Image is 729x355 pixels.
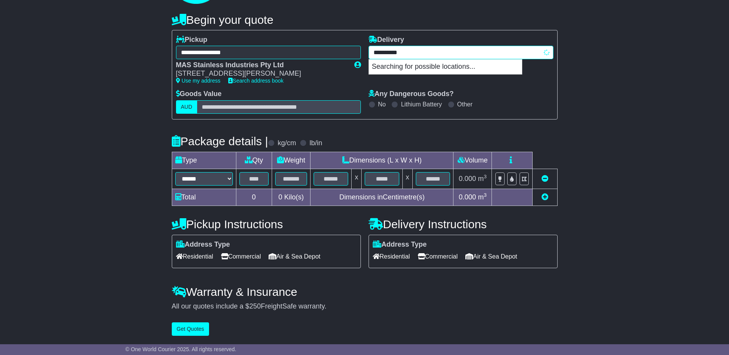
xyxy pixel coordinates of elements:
div: MAS Stainless Industries Pty Ltd [176,61,347,70]
td: Dimensions in Centimetre(s) [311,189,453,206]
span: Residential [373,250,410,262]
label: lb/in [309,139,322,148]
td: x [352,169,362,189]
div: [STREET_ADDRESS][PERSON_NAME] [176,70,347,78]
td: Qty [236,152,272,169]
typeahead: Please provide city [369,46,553,59]
td: x [402,169,412,189]
button: Get Quotes [172,322,209,336]
td: Weight [272,152,311,169]
td: Total [172,189,236,206]
label: Any Dangerous Goods? [369,90,454,98]
label: Goods Value [176,90,222,98]
td: Type [172,152,236,169]
span: Air & Sea Depot [269,250,320,262]
label: Lithium Battery [401,101,442,108]
span: © One World Courier 2025. All rights reserved. [125,346,236,352]
label: No [378,101,386,108]
label: kg/cm [277,139,296,148]
label: AUD [176,100,198,114]
label: Address Type [373,241,427,249]
a: Remove this item [541,175,548,182]
a: Search address book [228,78,284,84]
h4: Pickup Instructions [172,218,361,231]
td: Kilo(s) [272,189,311,206]
p: Searching for possible locations... [369,60,522,74]
span: Residential [176,250,213,262]
label: Other [457,101,473,108]
div: All our quotes include a $ FreightSafe warranty. [172,302,558,311]
h4: Delivery Instructions [369,218,558,231]
td: 0 [236,189,272,206]
span: m [478,175,487,182]
span: Commercial [221,250,261,262]
a: Add new item [541,193,548,201]
span: m [478,193,487,201]
label: Delivery [369,36,404,44]
h4: Begin your quote [172,13,558,26]
td: Dimensions (L x W x H) [311,152,453,169]
span: 250 [249,302,261,310]
span: Air & Sea Depot [465,250,517,262]
span: 0.000 [459,175,476,182]
h4: Warranty & Insurance [172,285,558,298]
sup: 3 [484,174,487,179]
span: 0 [278,193,282,201]
td: Volume [453,152,492,169]
sup: 3 [484,192,487,198]
span: 0.000 [459,193,476,201]
span: Commercial [418,250,458,262]
h4: Package details | [172,135,268,148]
label: Address Type [176,241,230,249]
label: Pickup [176,36,208,44]
a: Use my address [176,78,221,84]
